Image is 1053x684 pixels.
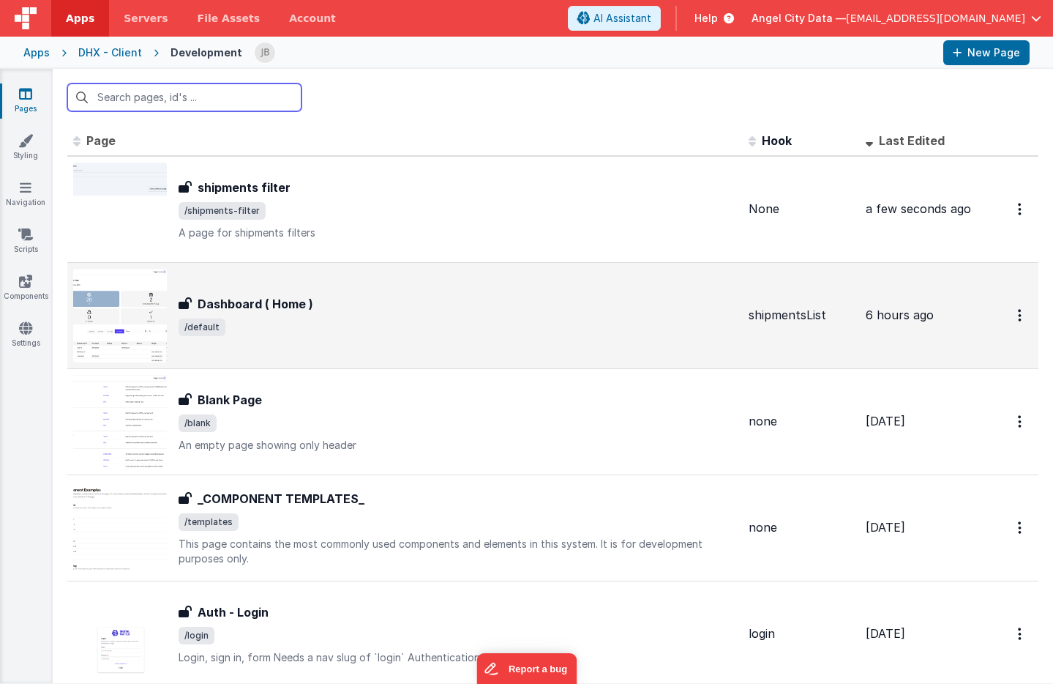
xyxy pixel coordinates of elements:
p: This page contains the most commonly used components and elements in this system. It is for devel... [179,537,737,566]
span: Angel City Data — [752,11,846,26]
h3: Auth - Login [198,603,269,621]
button: Options [1009,406,1033,436]
h3: Dashboard ( Home ) [198,295,313,313]
div: none [749,519,854,536]
div: None [749,201,854,218]
button: Options [1009,619,1033,649]
p: An empty page showing only header [179,438,737,453]
span: a few seconds ago [866,201,971,216]
button: New Page [943,40,1030,65]
button: AI Assistant [568,6,661,31]
span: File Assets [198,11,261,26]
span: Last Edited [879,133,945,148]
div: DHX - Client [78,45,142,60]
span: Page [86,133,116,148]
span: Apps [66,11,94,26]
span: [DATE] [866,626,905,641]
input: Search pages, id's ... [67,83,301,111]
button: Options [1009,513,1033,543]
div: shipmentsList [749,307,854,324]
span: Servers [124,11,168,26]
div: login [749,625,854,642]
span: /templates [179,513,239,531]
div: Apps [23,45,50,60]
span: 6 hours ago [866,308,934,322]
button: Options [1009,300,1033,330]
span: Hook [762,133,792,148]
button: Options [1009,194,1033,224]
span: AI Assistant [593,11,651,26]
span: /blank [179,415,217,432]
span: [DATE] [866,414,905,428]
span: /login [179,627,214,644]
img: 9990944320bbc1bcb8cfbc08cd9c0949 [255,42,275,63]
p: A page for shipments filters [179,226,737,240]
iframe: Marker.io feedback button [476,653,577,684]
p: Login, sign in, form Needs a nav slug of `login` Authentication must be OFF [179,650,737,665]
div: Development [170,45,242,60]
span: Help [694,11,718,26]
h3: _COMPONENT TEMPLATES_ [198,490,364,508]
span: /default [179,319,225,336]
h3: shipments filter [198,179,291,196]
span: /shipments-filter [179,202,266,220]
span: [EMAIL_ADDRESS][DOMAIN_NAME] [846,11,1025,26]
button: Angel City Data — [EMAIL_ADDRESS][DOMAIN_NAME] [752,11,1041,26]
h3: Blank Page [198,391,262,409]
span: [DATE] [866,520,905,535]
div: none [749,413,854,430]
